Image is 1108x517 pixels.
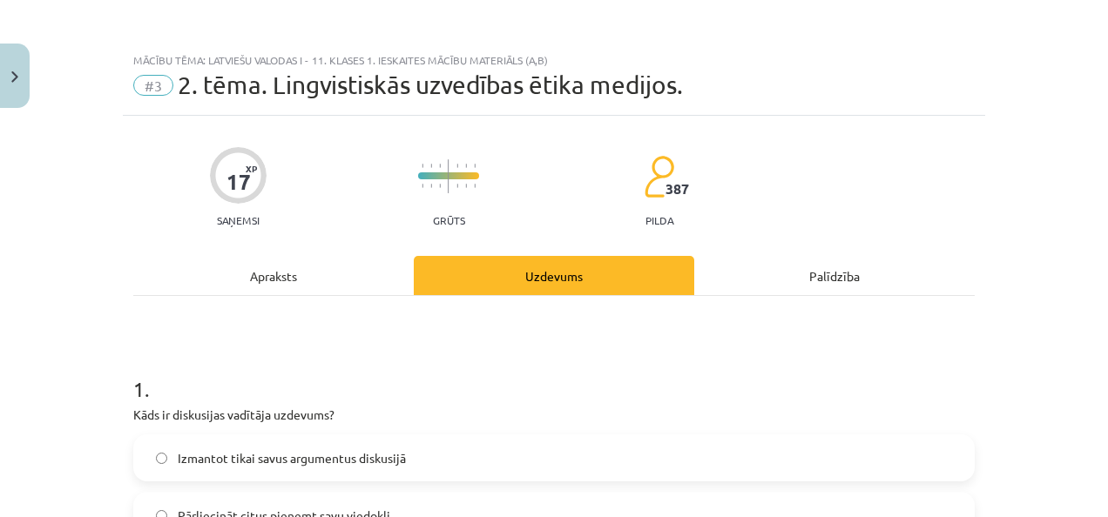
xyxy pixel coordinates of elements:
span: Izmantot tikai savus argumentus diskusijā [178,449,406,467]
img: icon-short-line-57e1e144782c952c97e751825c79c345078a6d821885a25fce030b3d8c18986b.svg [422,164,423,168]
span: 387 [665,181,689,197]
p: pilda [645,214,673,226]
img: icon-short-line-57e1e144782c952c97e751825c79c345078a6d821885a25fce030b3d8c18986b.svg [465,164,467,168]
img: icon-short-line-57e1e144782c952c97e751825c79c345078a6d821885a25fce030b3d8c18986b.svg [430,184,432,188]
img: icon-short-line-57e1e144782c952c97e751825c79c345078a6d821885a25fce030b3d8c18986b.svg [465,184,467,188]
img: icon-short-line-57e1e144782c952c97e751825c79c345078a6d821885a25fce030b3d8c18986b.svg [474,184,476,188]
img: icon-short-line-57e1e144782c952c97e751825c79c345078a6d821885a25fce030b3d8c18986b.svg [439,164,441,168]
img: icon-short-line-57e1e144782c952c97e751825c79c345078a6d821885a25fce030b3d8c18986b.svg [422,184,423,188]
div: Mācību tēma: Latviešu valodas i - 11. klases 1. ieskaites mācību materiāls (a,b) [133,54,975,66]
p: Saņemsi [210,214,267,226]
input: Izmantot tikai savus argumentus diskusijā [156,453,167,464]
div: Apraksts [133,256,414,295]
p: Kāds ir diskusijas vadītāja uzdevums? [133,406,975,424]
span: 2. tēma. Lingvistiskās uzvedības ētika medijos. [178,70,683,99]
img: icon-short-line-57e1e144782c952c97e751825c79c345078a6d821885a25fce030b3d8c18986b.svg [439,184,441,188]
h1: 1 . [133,346,975,400]
img: icon-long-line-d9ea69661e0d244f92f715978eff75569469978d946b2353a9bb055b3ed8787d.svg [448,159,449,193]
div: 17 [226,170,251,194]
div: Palīdzība [694,256,975,295]
p: Grūts [433,214,465,226]
span: XP [246,164,257,173]
img: icon-close-lesson-0947bae3869378f0d4975bcd49f059093ad1ed9edebbc8119c70593378902aed.svg [11,71,18,83]
img: icon-short-line-57e1e144782c952c97e751825c79c345078a6d821885a25fce030b3d8c18986b.svg [430,164,432,168]
img: icon-short-line-57e1e144782c952c97e751825c79c345078a6d821885a25fce030b3d8c18986b.svg [474,164,476,168]
img: students-c634bb4e5e11cddfef0936a35e636f08e4e9abd3cc4e673bd6f9a4125e45ecb1.svg [644,155,674,198]
img: icon-short-line-57e1e144782c952c97e751825c79c345078a6d821885a25fce030b3d8c18986b.svg [456,164,458,168]
img: icon-short-line-57e1e144782c952c97e751825c79c345078a6d821885a25fce030b3d8c18986b.svg [456,184,458,188]
div: Uzdevums [414,256,694,295]
span: #3 [133,75,173,96]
